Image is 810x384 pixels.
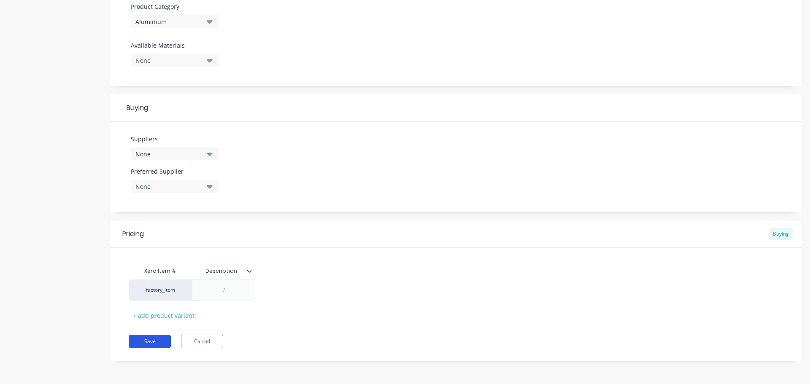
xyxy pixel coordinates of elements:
[110,94,802,122] div: Buying
[131,15,219,28] button: Aluminium
[135,182,203,191] div: None
[192,263,255,279] div: Description
[135,56,203,65] div: None
[129,309,199,322] div: + add product variant
[137,286,184,294] div: factory_item
[131,134,219,143] label: Suppliers
[769,228,793,240] div: Buying
[181,335,223,348] button: Cancel
[129,263,192,279] div: Xero Item #
[131,180,219,193] button: None
[129,279,255,301] div: factory_item
[135,17,203,26] div: Aluminium
[131,41,219,50] label: Available Materials
[192,260,250,282] div: Description
[131,167,219,176] label: Preferred Supplier
[135,150,203,158] div: None
[131,148,219,160] button: None
[122,229,144,239] div: Pricing
[131,2,215,11] label: Product Category
[129,335,171,348] button: Save
[131,54,219,67] button: None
